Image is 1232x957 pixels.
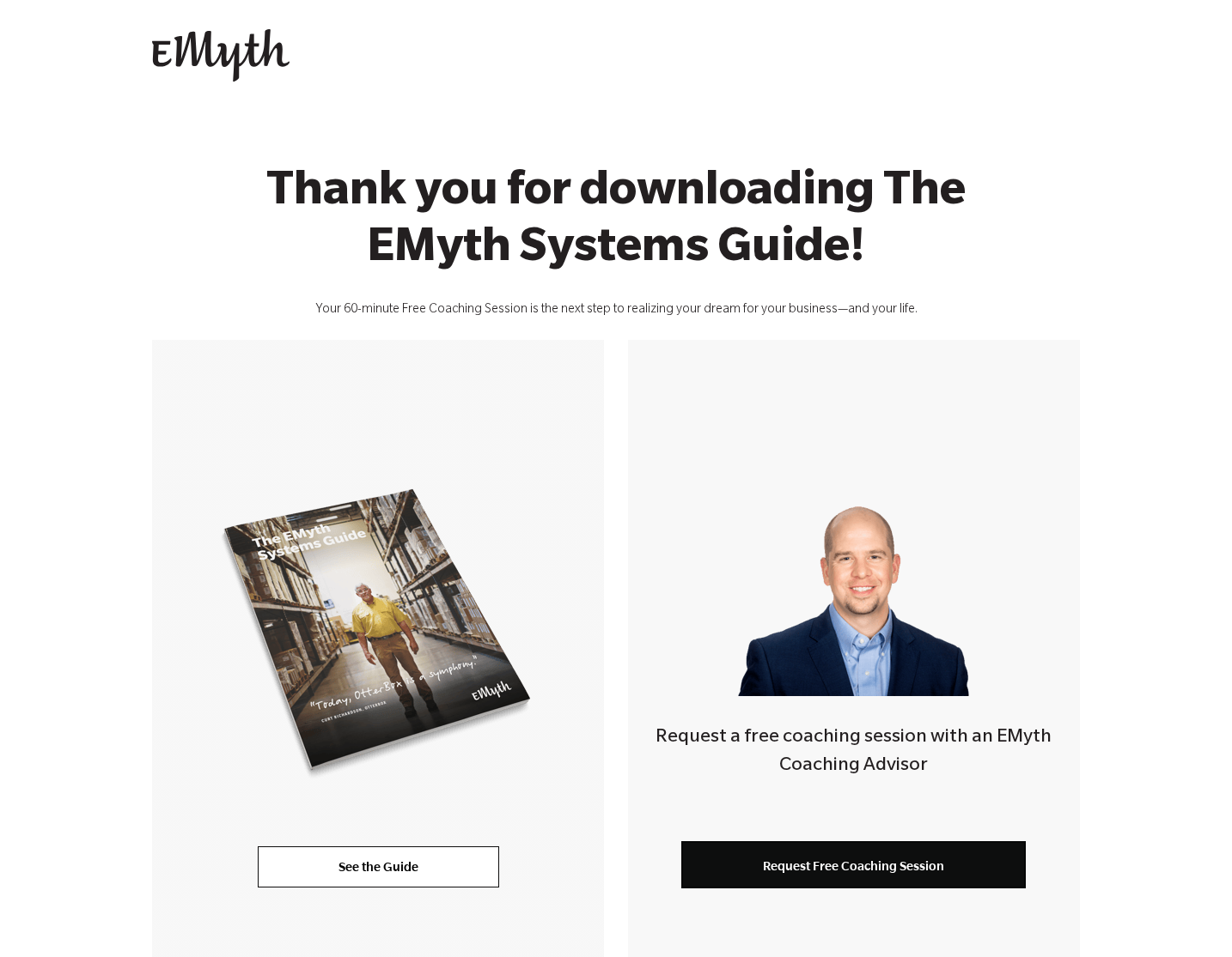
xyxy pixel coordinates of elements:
a: See the Guide [258,846,499,887]
span: Your 60-minute Free Coaching Session is the next step to realizing your dream for your business—a... [315,304,918,318]
img: systems-mockup-transp [212,478,545,787]
a: Request Free Coaching Session [681,841,1026,888]
iframe: Chat Widget [1146,875,1232,957]
h4: Request a free coaching session with an EMyth Coaching Advisor [628,724,1080,782]
img: Smart-business-coach.png [730,474,978,696]
span: Request Free Coaching Session [763,858,944,873]
h1: Thank you for downloading The EMyth Systems Guide! [204,167,1028,281]
img: EMyth [152,29,290,82]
